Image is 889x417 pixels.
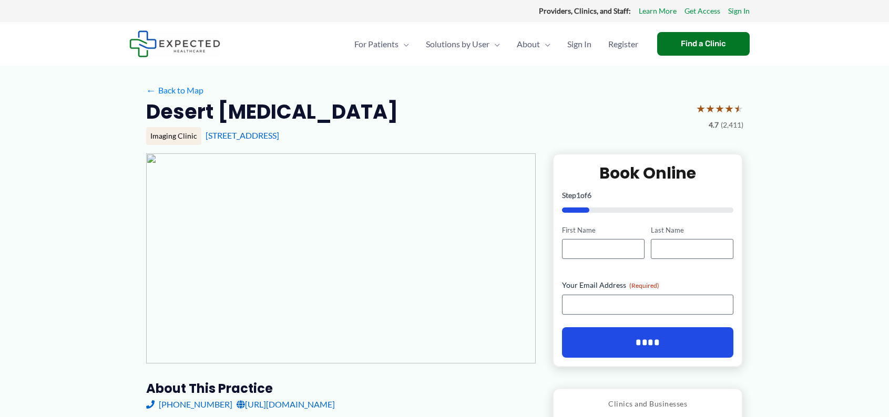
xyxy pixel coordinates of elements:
[146,82,203,98] a: ←Back to Map
[237,397,335,412] a: [URL][DOMAIN_NAME]
[417,26,508,62] a: Solutions by UserMenu Toggle
[576,191,580,200] span: 1
[696,99,706,118] span: ★
[354,26,398,62] span: For Patients
[146,397,232,412] a: [PHONE_NUMBER]
[426,26,489,62] span: Solutions by User
[728,4,750,18] a: Sign In
[517,26,540,62] span: About
[639,4,677,18] a: Learn More
[146,127,201,145] div: Imaging Clinic
[587,191,591,200] span: 6
[684,4,720,18] a: Get Access
[608,26,638,62] span: Register
[657,32,750,56] a: Find a Clinic
[489,26,500,62] span: Menu Toggle
[508,26,559,62] a: AboutMenu Toggle
[129,30,220,57] img: Expected Healthcare Logo - side, dark font, small
[567,26,591,62] span: Sign In
[346,26,417,62] a: For PatientsMenu Toggle
[562,225,645,235] label: First Name
[146,85,156,95] span: ←
[721,118,743,132] span: (2,411)
[540,26,550,62] span: Menu Toggle
[206,130,279,140] a: [STREET_ADDRESS]
[346,26,647,62] nav: Primary Site Navigation
[629,282,659,289] span: (Required)
[562,192,734,199] p: Step of
[559,26,600,62] a: Sign In
[600,26,647,62] a: Register
[539,6,631,15] strong: Providers, Clinics, and Staff:
[715,99,724,118] span: ★
[146,99,398,124] h2: Desert [MEDICAL_DATA]
[734,99,743,118] span: ★
[562,280,734,290] label: Your Email Address
[706,99,715,118] span: ★
[724,99,734,118] span: ★
[146,380,536,397] h3: About this practice
[398,26,409,62] span: Menu Toggle
[562,163,734,183] h2: Book Online
[709,118,719,132] span: 4.7
[561,397,734,411] p: Clinics and Businesses
[651,225,733,235] label: Last Name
